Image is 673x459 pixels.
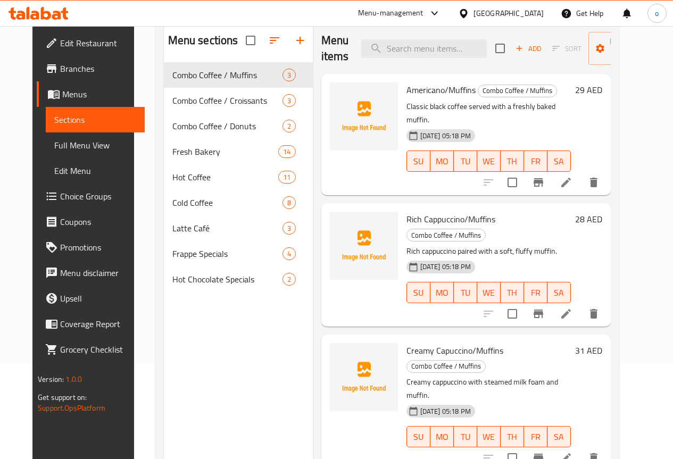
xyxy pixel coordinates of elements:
span: 2 [283,274,295,285]
span: SU [411,154,426,169]
button: delete [581,170,606,195]
nav: Menu sections [164,58,313,296]
span: FR [528,429,543,445]
a: Edit Menu [46,158,145,183]
div: Frappe Specials4 [164,241,313,266]
div: Hot Chocolate Specials2 [164,266,313,292]
span: Frappe Specials [172,247,283,260]
span: Latte Café [172,222,283,235]
span: TH [505,154,520,169]
button: WE [477,151,501,172]
span: TU [458,285,473,301]
span: 4 [283,249,295,259]
span: Combo Coffee / Muffins [407,360,485,372]
p: Creamy cappuccino with steamed milk foam and muffin. [406,375,571,402]
span: Coverage Report [60,318,136,330]
div: Combo Coffee / Croissants3 [164,88,313,113]
div: [GEOGRAPHIC_DATA] [473,7,544,19]
button: Manage items [588,32,660,65]
div: Hot Chocolate Specials [172,273,283,286]
h6: 31 AED [575,343,602,358]
div: Latte Café3 [164,215,313,241]
a: Upsell [37,286,145,311]
button: TU [454,426,477,447]
a: Grocery Checklist [37,337,145,362]
input: search [361,39,487,58]
span: FR [528,285,543,301]
span: Combo Coffee / Muffins [478,85,556,97]
span: Creamy Capuccino/Muffins [406,343,503,358]
button: Add section [287,28,313,53]
span: 3 [283,223,295,233]
span: Select to update [501,303,524,325]
p: Rich cappuccino paired with a soft, fluffy muffin. [406,245,571,258]
img: Americano/Muffins [330,82,398,151]
span: Edit Menu [54,164,136,177]
div: items [283,69,296,81]
span: Combo Coffee / Donuts [172,120,283,132]
button: MO [430,282,454,303]
span: Select all sections [239,29,262,52]
div: Menu-management [358,7,423,20]
span: Combo Coffee / Muffins [172,69,283,81]
a: Sections [46,107,145,132]
div: items [283,222,296,235]
span: SU [411,429,426,445]
div: items [278,171,295,183]
a: Choice Groups [37,183,145,209]
span: Grocery Checklist [60,343,136,356]
div: items [283,273,296,286]
div: Combo Coffee / Muffins [406,229,486,241]
div: Fresh Bakery14 [164,139,313,164]
div: Hot Coffee [172,171,279,183]
span: Cold Coffee [172,196,283,209]
button: SA [547,426,571,447]
div: items [283,120,296,132]
button: delete [581,301,606,327]
span: MO [435,285,450,301]
span: 8 [283,198,295,208]
span: Menus [62,88,136,101]
span: MO [435,154,450,169]
button: FR [524,426,547,447]
span: Coupons [60,215,136,228]
button: FR [524,282,547,303]
button: Branch-specific-item [526,170,551,195]
span: Add [514,43,543,55]
span: WE [481,154,496,169]
span: Select section first [545,40,588,57]
span: SA [552,285,567,301]
span: SA [552,429,567,445]
span: FR [528,154,543,169]
button: FR [524,151,547,172]
a: Promotions [37,235,145,260]
span: Choice Groups [60,190,136,203]
span: 14 [279,147,295,157]
span: 3 [283,96,295,106]
span: Menu disclaimer [60,266,136,279]
h2: Menu items [321,32,349,64]
button: WE [477,426,501,447]
span: Sections [54,113,136,126]
a: Support.OpsPlatform [38,401,105,415]
button: Add [511,40,545,57]
div: Combo Coffee / Muffins3 [164,62,313,88]
button: SU [406,282,430,303]
button: MO [430,151,454,172]
span: Americano/Muffins [406,82,476,98]
a: Coverage Report [37,311,145,337]
div: Hot Coffee11 [164,164,313,190]
span: Combo Coffee / Croissants [172,94,283,107]
span: Rich Cappuccino/Muffins [406,211,495,227]
span: o [655,7,659,19]
span: TH [505,429,520,445]
p: Classic black coffee served with a freshly baked muffin. [406,100,571,127]
button: TH [501,426,524,447]
img: Rich Cappuccino/Muffins [330,212,398,280]
span: TU [458,154,473,169]
span: Fresh Bakery [172,145,279,158]
button: SU [406,426,430,447]
span: WE [481,285,496,301]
